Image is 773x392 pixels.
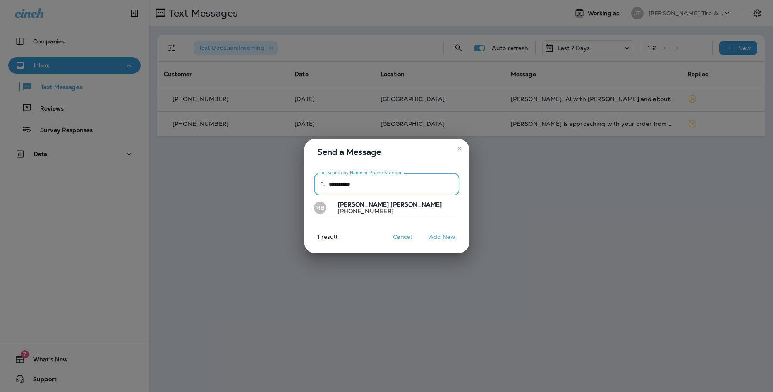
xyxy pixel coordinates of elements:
button: Cancel [387,231,418,243]
p: 1 result [301,233,338,247]
button: MB[PERSON_NAME] [PERSON_NAME][PHONE_NUMBER] [314,199,459,218]
p: [PHONE_NUMBER] [331,208,442,214]
button: close [453,142,466,155]
button: Add New [425,231,460,243]
span: Send a Message [317,145,459,159]
div: MB [314,202,326,214]
span: [PERSON_NAME] [390,201,442,208]
label: To: Search by Name or Phone Number [320,170,402,176]
span: [PERSON_NAME] [338,201,389,208]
